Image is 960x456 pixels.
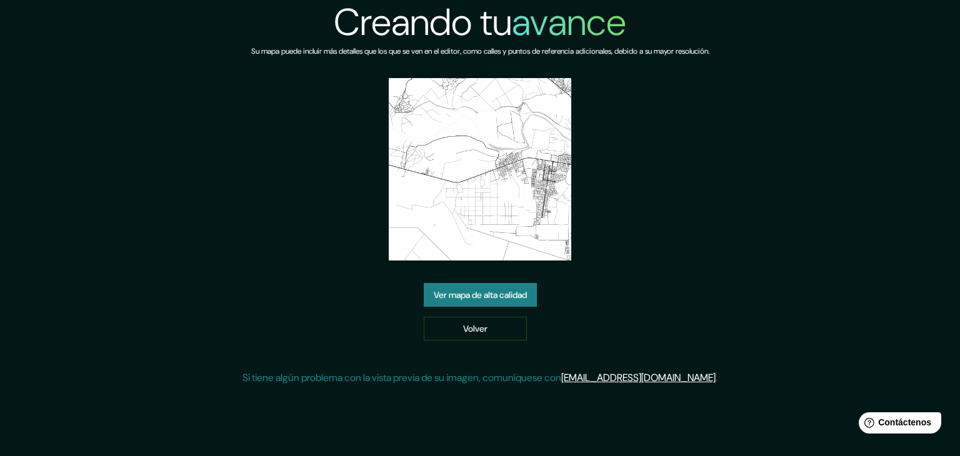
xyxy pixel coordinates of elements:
font: Si tiene algún problema con la vista previa de su imagen, comuníquese con [242,371,561,384]
font: Su mapa puede incluir más detalles que los que se ven en el editor, como calles y puntos de refer... [251,46,709,56]
font: Volver [463,323,487,334]
img: vista previa del mapa creado [389,78,571,260]
font: . [716,371,717,384]
iframe: Lanzador de widgets de ayuda [849,407,946,442]
a: Volver [424,317,527,340]
font: Ver mapa de alta calidad [434,289,527,300]
a: Ver mapa de alta calidad [424,283,537,307]
a: [EMAIL_ADDRESS][DOMAIN_NAME] [561,371,716,384]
